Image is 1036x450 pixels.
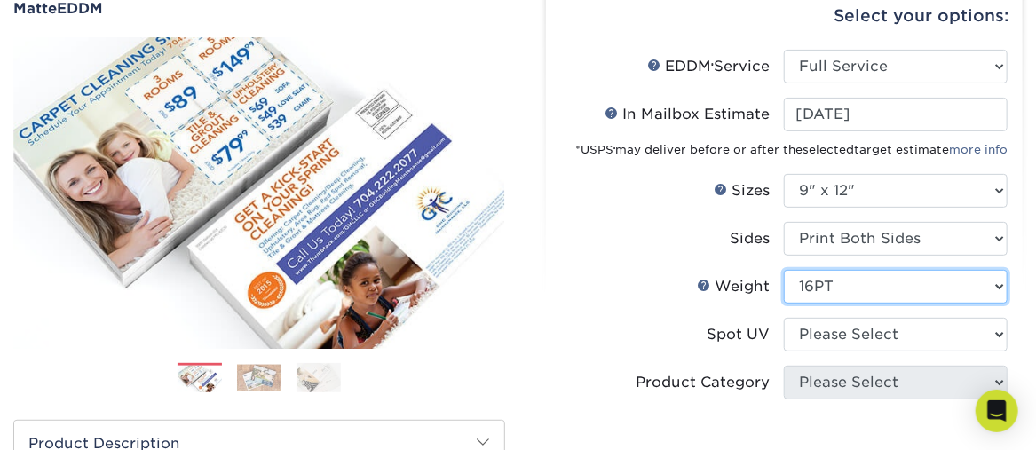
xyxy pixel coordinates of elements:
a: more info [949,143,1008,156]
div: In Mailbox Estimate [605,104,770,125]
div: Weight [697,276,770,297]
div: Spot UV [707,324,770,345]
img: EDDM 03 [297,363,341,393]
img: EDDM 01 [178,365,222,394]
img: Matte 01 [13,30,505,357]
div: Sides [730,228,770,249]
div: Sizes [714,180,770,201]
input: Select Date [784,98,1008,131]
img: EDDM 02 [237,364,281,391]
sup: ® [711,62,714,69]
sup: ® [613,146,615,152]
span: selected [803,143,854,156]
div: Open Intercom Messenger [976,390,1018,432]
div: Product Category [636,372,770,393]
div: EDDM Service [647,56,770,77]
small: *USPS may deliver before or after the target estimate [575,143,1008,156]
